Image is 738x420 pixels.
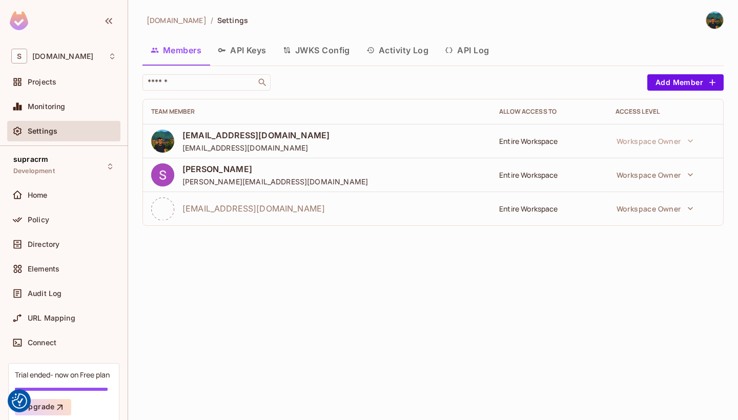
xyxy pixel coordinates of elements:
span: Home [28,191,48,199]
button: Upgrade [15,399,71,415]
div: Entire Workspace [499,204,599,214]
div: Access Level [616,108,715,116]
span: Projects [28,78,56,86]
button: API Log [437,37,497,63]
img: rodri@supracode.eu [706,12,723,29]
div: Team Member [151,108,483,116]
div: Allow Access to [499,108,599,116]
span: Connect [28,339,56,347]
li: / [211,15,213,25]
span: URL Mapping [28,314,75,322]
img: SReyMgAAAABJRU5ErkJggg== [10,11,28,30]
span: [PERSON_NAME] [182,163,368,175]
button: JWKS Config [275,37,358,63]
div: Entire Workspace [499,170,599,180]
span: Elements [28,265,59,273]
span: [EMAIL_ADDRESS][DOMAIN_NAME] [182,143,330,153]
span: [PERSON_NAME][EMAIL_ADDRESS][DOMAIN_NAME] [182,177,368,186]
span: Monitoring [28,102,66,111]
button: Members [142,37,210,63]
span: Directory [28,240,59,248]
button: Consent Preferences [12,393,27,409]
span: Development [13,167,55,175]
span: supracrm [13,155,48,163]
span: Policy [28,216,49,224]
span: Audit Log [28,289,61,298]
span: [DOMAIN_NAME] [147,15,207,25]
button: Add Member [647,74,724,91]
img: 195812052 [151,130,174,153]
button: Activity Log [358,37,437,63]
div: Entire Workspace [499,136,599,146]
div: Trial ended- now on Free plan [15,370,110,380]
img: ACg8ocKf-I5AYkwnGiN3bezHkLU53UzySBBtRKtio2yGnkxbO5D7ig=s96-c [151,163,174,186]
span: [EMAIL_ADDRESS][DOMAIN_NAME] [182,130,330,141]
span: Workspace: supracode.eu [32,52,93,60]
span: Settings [28,127,57,135]
button: API Keys [210,37,275,63]
button: Workspace Owner [611,131,699,151]
button: Workspace Owner [611,164,699,185]
span: Settings [217,15,248,25]
span: [EMAIL_ADDRESS][DOMAIN_NAME] [182,203,325,214]
img: Revisit consent button [12,393,27,409]
button: Workspace Owner [611,198,699,219]
span: S [11,49,27,64]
